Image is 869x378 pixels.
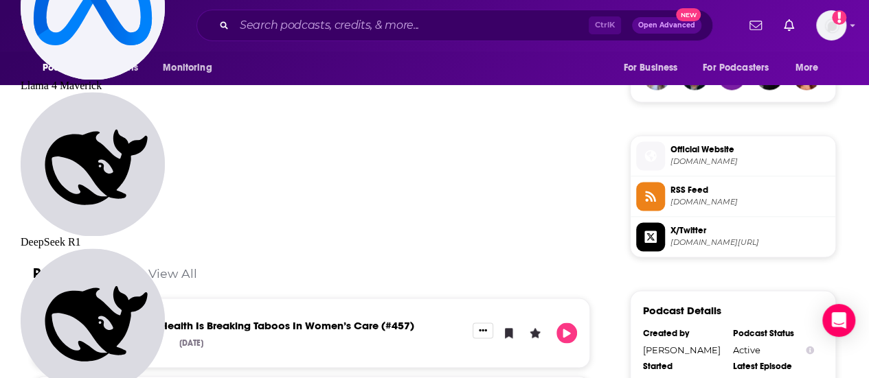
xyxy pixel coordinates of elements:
[816,10,846,40] span: Logged in as Ashley_Beenen
[499,322,519,343] button: Bookmark Episode
[643,303,721,316] h3: Podcast Details
[816,10,846,40] img: User Profile
[179,338,203,347] div: [DATE]
[636,141,830,170] a: Official Website[DOMAIN_NAME]
[832,10,846,25] svg: Add a profile image
[733,327,814,338] div: Podcast Status
[694,55,789,81] button: open menu
[163,58,212,78] span: Monitoring
[786,55,836,81] button: open menu
[613,55,695,81] button: open menu
[816,10,846,40] button: Show profile menu
[148,265,197,280] a: View All
[643,344,724,355] div: [PERSON_NAME]
[473,322,493,338] button: Show More Button
[795,58,819,78] span: More
[589,16,621,34] span: Ctrl K
[676,8,701,21] span: New
[744,14,767,37] a: Show notifications dropdown
[643,360,724,371] div: Started
[670,184,830,196] span: RSS Feed
[670,197,830,207] span: omnycontent.com
[733,360,814,371] div: Latest Episode
[623,58,677,78] span: For Business
[636,182,830,211] a: RSS Feed[DOMAIN_NAME]
[778,14,800,37] a: Show notifications dropdown
[196,10,713,41] div: Search podcasts, credits, & more...
[670,224,830,237] span: X/Twitter
[670,237,830,248] span: twitter.com/jaredpiano
[638,22,695,29] span: Open Advanced
[525,322,545,343] button: Leave a Rating
[670,143,830,156] span: Official Website
[733,344,814,355] div: Active
[153,55,229,81] button: open menu
[703,58,769,78] span: For Podcasters
[234,14,589,36] input: Search podcasts, credits, & more...
[643,327,724,338] div: Created by
[98,318,414,331] a: How Elektra Health Is Breaking Taboos In Women’s Care (#457)
[670,156,830,167] span: healthcarerap.com
[822,304,855,337] div: Open Intercom Messenger
[556,322,577,343] button: Play
[636,222,830,251] a: X/Twitter[DOMAIN_NAME][URL]
[806,344,814,355] button: Show Info
[632,17,701,34] button: Open AdvancedNew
